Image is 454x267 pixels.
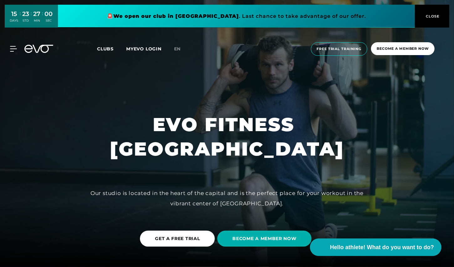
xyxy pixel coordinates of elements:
a: MYEVO LOGIN [126,46,162,52]
h1: EVO FITNESS [GEOGRAPHIC_DATA] [110,112,344,161]
button: CLOSE [415,5,449,28]
span: Clubs [97,46,114,52]
a: Clubs [97,46,126,52]
div: : [31,10,32,27]
div: DAYS [10,18,18,23]
div: 27 [34,9,41,18]
a: Become a member now [369,42,436,56]
div: 23 [23,9,29,18]
div: 15 [10,9,18,18]
span: GET A FREE TRIAL [155,235,200,242]
a: Free trial training [309,42,369,56]
div: Our studio is located in the heart of the capital and is the perfect place for your workout in th... [86,188,368,208]
span: BECOME A MEMBER NOW [232,235,296,242]
button: Hello athlete! What do you want to do? [310,239,441,256]
div: : [20,10,21,27]
a: En [174,45,188,53]
div: 00 [45,9,53,18]
div: MIN [34,18,41,23]
span: CLOSE [425,13,440,19]
div: SEC [45,18,53,23]
div: : [42,10,43,27]
a: GET A FREE TRIAL [140,226,217,251]
span: Hello athlete! What do you want to do? [330,243,434,252]
div: STD [23,18,29,23]
span: Become a member now [377,46,429,51]
a: BECOME A MEMBER NOW [217,226,314,251]
span: En [174,46,181,52]
span: Free trial training [317,46,362,52]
